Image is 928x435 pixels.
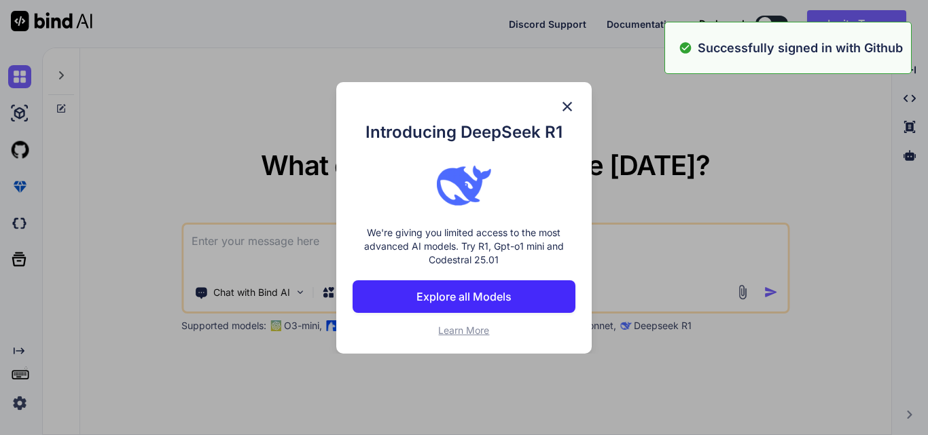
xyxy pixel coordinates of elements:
[353,120,575,145] h1: Introducing DeepSeek R1
[437,158,491,212] img: bind logo
[438,324,489,336] span: Learn More
[559,98,575,115] img: close
[353,280,575,313] button: Explore all Models
[353,226,575,267] p: We're giving you limited access to the most advanced AI models. Try R1, Gpt-o1 mini and Codestral...
[679,39,692,57] img: alert
[698,39,903,57] p: Successfully signed in with Github
[416,288,512,305] p: Explore all Models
